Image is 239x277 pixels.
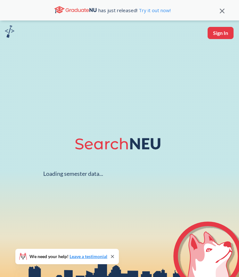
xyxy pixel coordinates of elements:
a: Leave a testimonial [70,254,107,259]
img: sandbox logo [5,25,14,38]
span: We need your help! [29,254,107,259]
a: Try it out now! [137,7,171,13]
div: Loading semester data... [43,170,103,177]
button: Sign In [208,27,234,39]
a: sandbox logo [5,25,14,40]
span: has just released! [98,7,171,14]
